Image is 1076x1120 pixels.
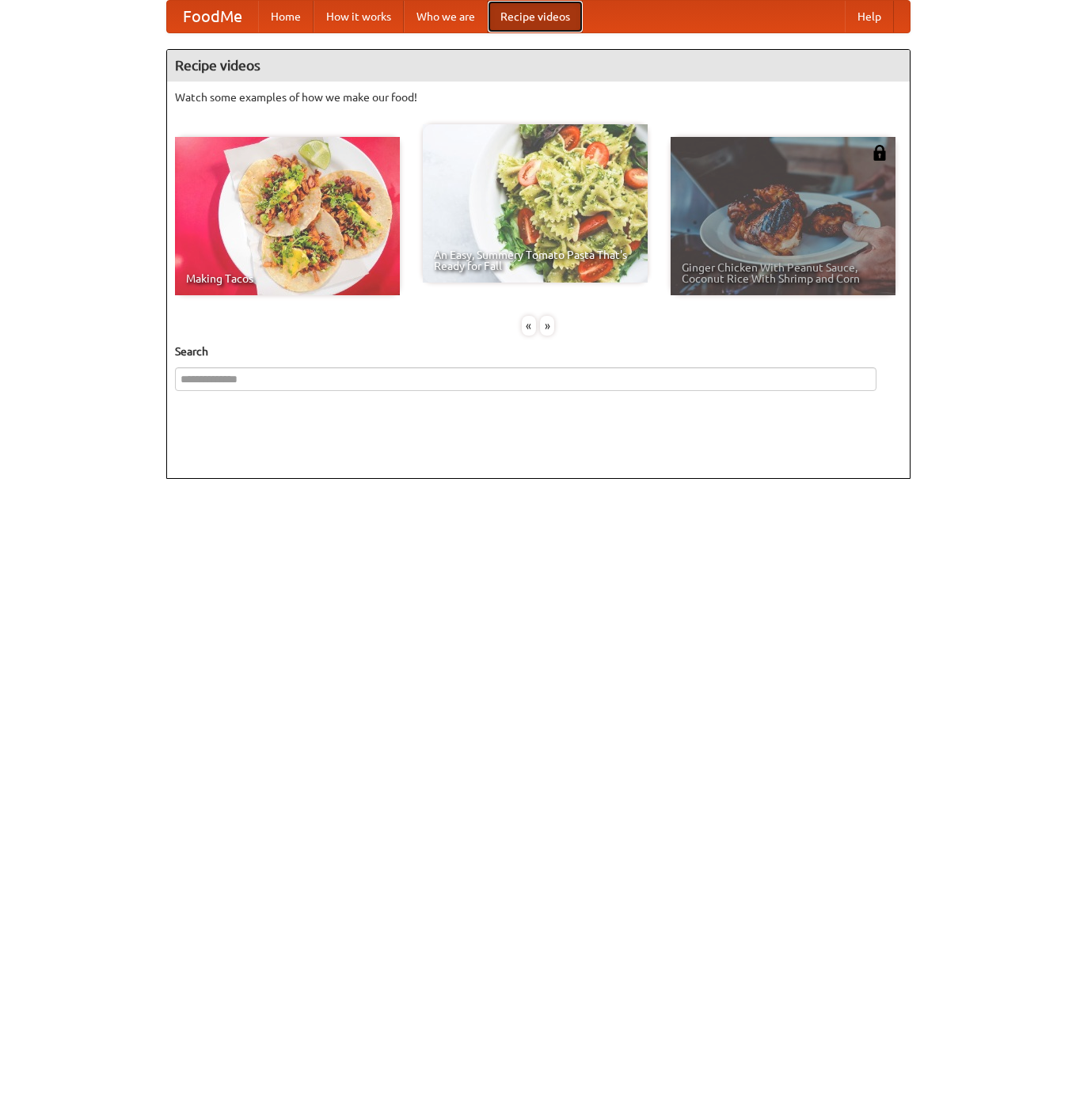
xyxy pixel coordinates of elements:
a: Home [258,1,314,32]
span: Making Tacos [186,273,389,284]
div: » [540,316,554,336]
img: 483408.png [872,145,888,161]
h5: Search [175,344,902,359]
a: Help [845,1,894,32]
a: An Easy, Summery Tomato Pasta That's Ready for Fall [423,124,648,283]
h4: Recipe videos [167,50,910,82]
a: Recipe videos [488,1,583,32]
div: « [522,316,536,336]
a: How it works [314,1,404,32]
a: Making Tacos [175,137,400,295]
p: Watch some examples of how we make our food! [175,89,902,105]
span: An Easy, Summery Tomato Pasta That's Ready for Fall [434,249,637,271]
a: FoodMe [167,1,258,32]
a: Who we are [404,1,488,32]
